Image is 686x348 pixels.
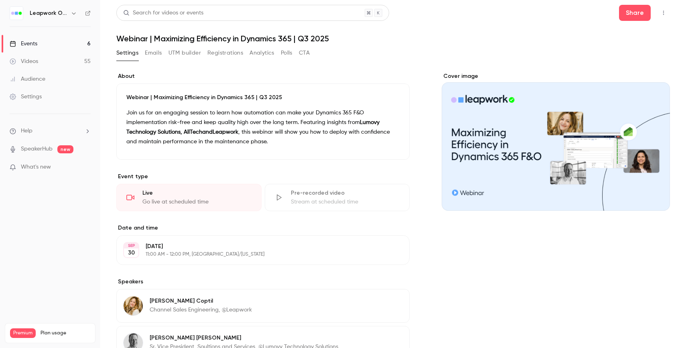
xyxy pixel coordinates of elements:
[10,75,45,83] div: Audience
[116,289,410,323] div: Alex Coptil[PERSON_NAME] CoptilChannel Sales Engineering, @Leapwork
[291,189,400,197] div: Pre-recorded video
[142,189,252,197] div: Live
[168,47,201,59] button: UTM builder
[142,198,252,206] div: Go live at scheduled time
[150,306,252,314] p: Channel Sales Engineering, @Leapwork
[291,198,400,206] div: Stream at scheduled time
[146,242,367,250] p: [DATE]
[250,47,274,59] button: Analytics
[146,251,367,258] p: 11:00 AM - 12:00 PM, [GEOGRAPHIC_DATA]/[US_STATE]
[10,40,37,48] div: Events
[116,72,410,80] label: About
[202,129,213,135] strong: and
[10,328,36,338] span: Premium
[21,145,53,153] a: SpeakerHub
[116,34,670,43] h1: Webinar | Maximizing Efficiency in Dynamics 365 | Q3 2025
[41,330,90,336] span: Plan usage
[150,334,338,342] p: [PERSON_NAME] [PERSON_NAME]
[81,164,91,171] iframe: Noticeable Trigger
[116,47,138,59] button: Settings
[619,5,651,21] button: Share
[150,297,252,305] p: [PERSON_NAME] Coptil
[126,94,400,102] p: Webinar | Maximizing Efficiency in Dynamics 365 | Q3 2025
[116,173,410,181] p: Event type
[10,7,23,20] img: Leapwork Online Event
[21,127,32,135] span: Help
[116,184,262,211] div: LiveGo live at scheduled time
[207,47,243,59] button: Registrations
[21,163,51,171] span: What's new
[299,47,310,59] button: CTA
[145,47,162,59] button: Emails
[265,184,410,211] div: Pre-recorded videoStream at scheduled time
[116,278,410,286] label: Speakers
[57,145,73,153] span: new
[124,243,138,248] div: SEP
[442,72,670,211] section: Cover image
[10,57,38,65] div: Videos
[124,296,143,315] img: Alex Coptil
[10,93,42,101] div: Settings
[116,224,410,232] label: Date and time
[30,9,67,17] h6: Leapwork Online Event
[281,47,292,59] button: Polls
[442,72,670,80] label: Cover image
[126,108,400,147] p: Join us for an engaging session to learn how automation can make your Dynamics 365 F&O implementa...
[123,9,203,17] div: Search for videos or events
[128,249,135,257] p: 30
[10,127,91,135] li: help-dropdown-opener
